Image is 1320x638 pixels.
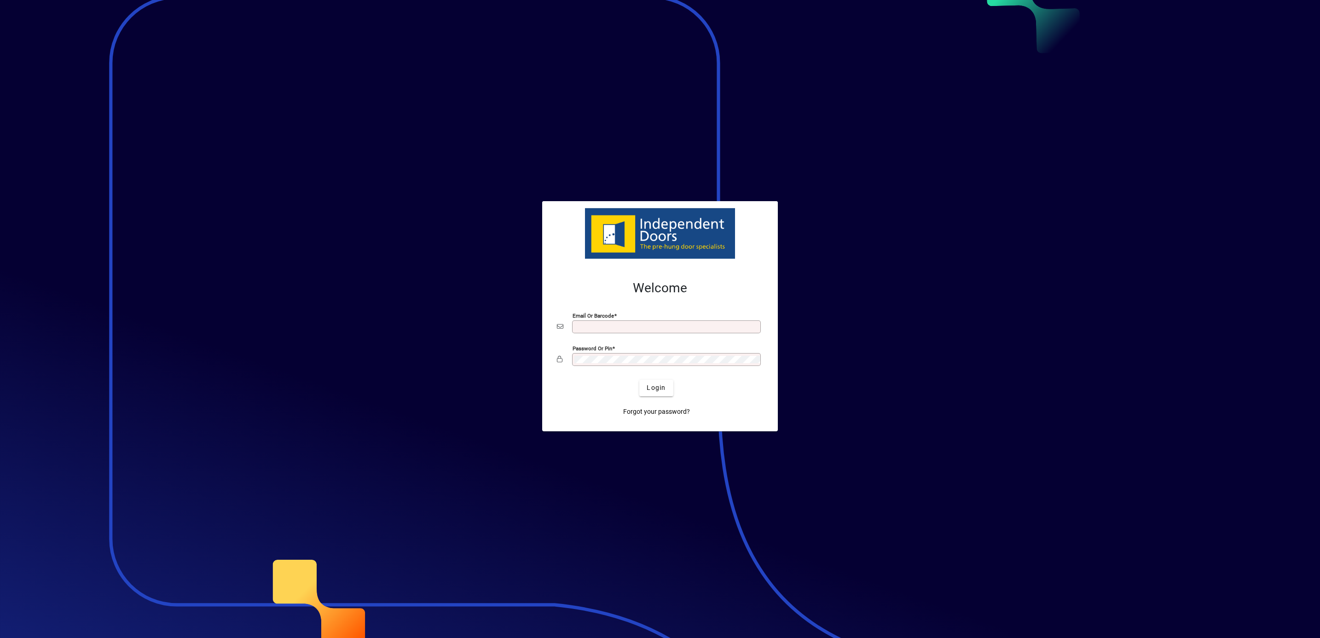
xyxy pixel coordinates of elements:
[573,345,612,351] mat-label: Password or Pin
[557,280,763,296] h2: Welcome
[639,380,673,396] button: Login
[623,407,690,417] span: Forgot your password?
[573,312,614,319] mat-label: Email or Barcode
[619,404,694,420] a: Forgot your password?
[647,383,666,393] span: Login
